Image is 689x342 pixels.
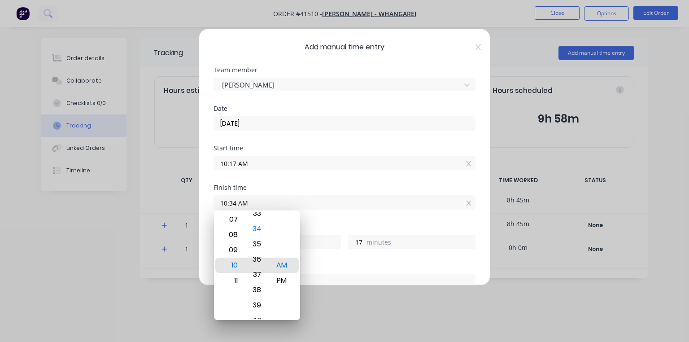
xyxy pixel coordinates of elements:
div: 07 [221,212,243,227]
input: 0 [349,235,364,249]
div: 34 [246,221,268,237]
div: Hour [220,210,244,320]
span: Add manual time entry [214,42,475,53]
div: Minute [244,210,269,320]
input: Search order number... [214,274,475,288]
div: 38 [246,282,268,298]
label: minutes [366,237,475,249]
div: 37 [246,267,268,282]
div: 11 [221,273,243,288]
div: Start time [214,145,475,151]
div: 40 [246,313,268,328]
div: Hours worked [214,224,475,230]
div: 36 [246,252,268,267]
div: 35 [246,237,268,252]
div: 09 [221,242,243,258]
div: AM [270,258,292,273]
div: Finish time [214,184,475,191]
div: 33 [246,206,268,221]
div: Date [214,105,475,112]
div: Team member [214,67,475,73]
div: 10 [221,258,243,273]
div: 08 [221,227,243,242]
div: Order # [214,263,475,270]
div: PM [270,273,292,288]
div: 39 [246,298,268,313]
